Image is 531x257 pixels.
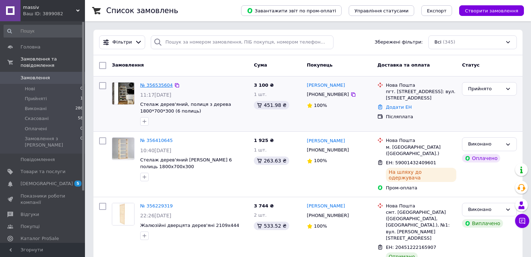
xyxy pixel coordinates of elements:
[386,209,456,241] div: смт. [GEOGRAPHIC_DATA] ([GEOGRAPHIC_DATA], [GEOGRAPHIC_DATA].), №1: вул. [PERSON_NAME][STREET_ADD...
[354,8,409,13] span: Управління статусами
[21,169,65,175] span: Товари та послуги
[25,115,49,122] span: Скасовані
[386,82,456,88] div: Нова Пошта
[241,5,342,16] button: Завантажити звіт по пром-оплаті
[254,212,267,218] span: 2 шт.
[465,8,518,13] span: Створити замовлення
[140,138,173,143] a: № 356410645
[21,156,55,163] span: Повідомлення
[254,82,274,88] span: 3 100 ₴
[306,90,350,99] div: [PHONE_NUMBER]
[349,5,414,16] button: Управління статусами
[254,101,289,109] div: 451.98 ₴
[314,158,327,163] span: 100%
[140,82,173,88] a: № 356535604
[80,86,83,92] span: 0
[386,160,436,165] span: ЕН: 59001432409601
[80,96,83,102] span: 1
[254,92,267,97] span: 1 шт.
[25,105,47,112] span: Виконані
[25,126,47,132] span: Оплачені
[254,222,289,230] div: 533.52 ₴
[140,157,232,169] a: Стелаж дерев'яний [PERSON_NAME] 6 полиць 1800х700х300
[314,103,327,108] span: 100%
[112,138,134,160] img: Фото товару
[307,203,345,210] a: [PERSON_NAME]
[468,85,502,93] div: Прийнято
[25,136,80,148] span: Замовлення з [PERSON_NAME]
[306,145,350,155] div: [PHONE_NUMBER]
[254,62,267,68] span: Cума
[80,126,83,132] span: 0
[462,62,480,68] span: Статус
[74,181,81,187] span: 5
[386,137,456,144] div: Нова Пошта
[151,35,333,49] input: Пошук за номером замовлення, ПІБ покупця, номером телефону, Email, номером накладної
[427,8,447,13] span: Експорт
[307,82,345,89] a: [PERSON_NAME]
[386,104,412,110] a: Додати ЕН
[23,11,85,17] div: Ваш ID: 3899082
[254,138,274,143] span: 1 925 ₴
[386,185,456,191] div: Пром-оплата
[113,39,132,46] span: Фільтри
[462,154,500,162] div: Оплачено
[140,213,171,218] span: 22:26[DATE]
[140,148,171,153] span: 10:40[DATE]
[468,206,502,213] div: Виконано
[21,193,65,206] span: Показники роботи компанії
[468,141,502,148] div: Виконано
[421,5,452,16] button: Експорт
[21,223,40,230] span: Покупці
[106,6,178,15] h1: Список замовлень
[307,62,333,68] span: Покупець
[386,88,456,101] div: пгт. [STREET_ADDRESS]: вул. [STREET_ADDRESS]
[21,235,59,242] span: Каталог ProSale
[4,25,84,38] input: Пошук
[306,211,350,220] div: [PHONE_NUMBER]
[386,203,456,209] div: Нова Пошта
[247,7,336,14] span: Завантажити звіт по пром-оплаті
[21,56,85,69] span: Замовлення та повідомлення
[112,62,144,68] span: Замовлення
[140,92,171,98] span: 11:17[DATE]
[254,203,274,209] span: 3 744 ₴
[386,168,456,182] div: На шляху до одержувача
[386,144,456,157] div: м. [GEOGRAPHIC_DATA] ([GEOGRAPHIC_DATA].)
[386,114,456,120] div: Післяплата
[75,105,83,112] span: 286
[21,44,40,50] span: Головна
[140,223,239,228] a: Жалюзійні дверцята дерев'яні 2109х444
[443,39,455,45] span: (345)
[78,115,83,122] span: 58
[112,82,135,105] a: Фото товару
[459,5,524,16] button: Створити замовлення
[314,223,327,229] span: 100%
[386,245,436,250] span: ЕН: 20451222165907
[80,136,83,148] span: 0
[21,211,39,218] span: Відгуки
[140,102,231,114] a: Стелаж дерев'яний, полиця з дерева 1800*700*300 (6 полиць)
[452,8,524,13] a: Створити замовлення
[21,181,73,187] span: [DEMOGRAPHIC_DATA]
[21,75,50,81] span: Замовлення
[462,219,503,228] div: Виплачено
[23,4,76,11] span: massiv
[112,82,134,104] img: Фото товару
[377,62,430,68] span: Доставка та оплата
[375,39,423,46] span: Збережені фільтри:
[112,203,134,225] img: Фото товару
[254,156,289,165] div: 263.63 ₴
[515,214,529,228] button: Чат з покупцем
[25,86,35,92] span: Нові
[112,137,135,160] a: Фото товару
[307,138,345,144] a: [PERSON_NAME]
[25,96,47,102] span: Прийняті
[434,39,441,46] span: Всі
[254,147,267,153] span: 1 шт.
[140,203,173,209] a: № 356229319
